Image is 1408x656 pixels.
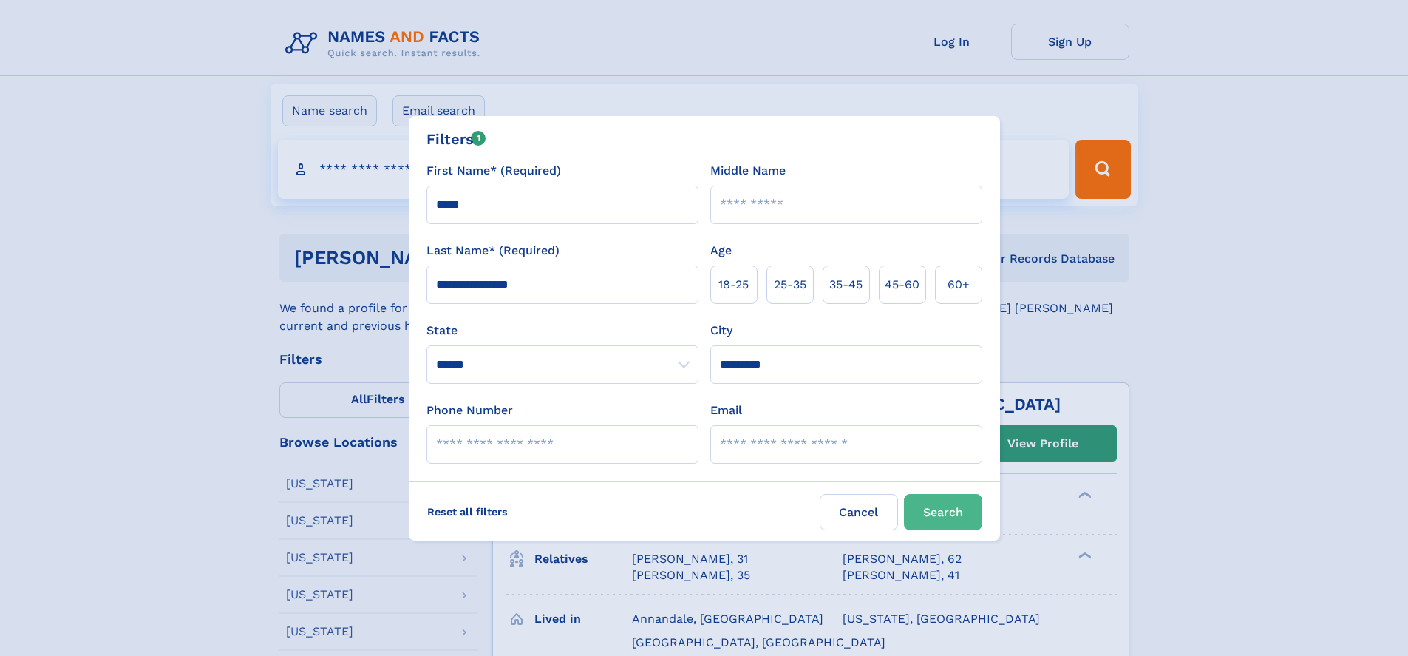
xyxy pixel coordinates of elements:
[904,494,982,530] button: Search
[418,494,517,530] label: Reset all filters
[718,276,749,294] span: 18‑25
[710,322,732,339] label: City
[774,276,806,294] span: 25‑35
[710,162,786,180] label: Middle Name
[426,128,486,150] div: Filters
[820,494,898,530] label: Cancel
[426,162,561,180] label: First Name* (Required)
[710,242,732,260] label: Age
[829,276,863,294] span: 35‑45
[426,322,698,339] label: State
[426,402,513,419] label: Phone Number
[426,242,560,260] label: Last Name* (Required)
[885,276,919,294] span: 45‑60
[710,402,742,419] label: Email
[948,276,970,294] span: 60+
